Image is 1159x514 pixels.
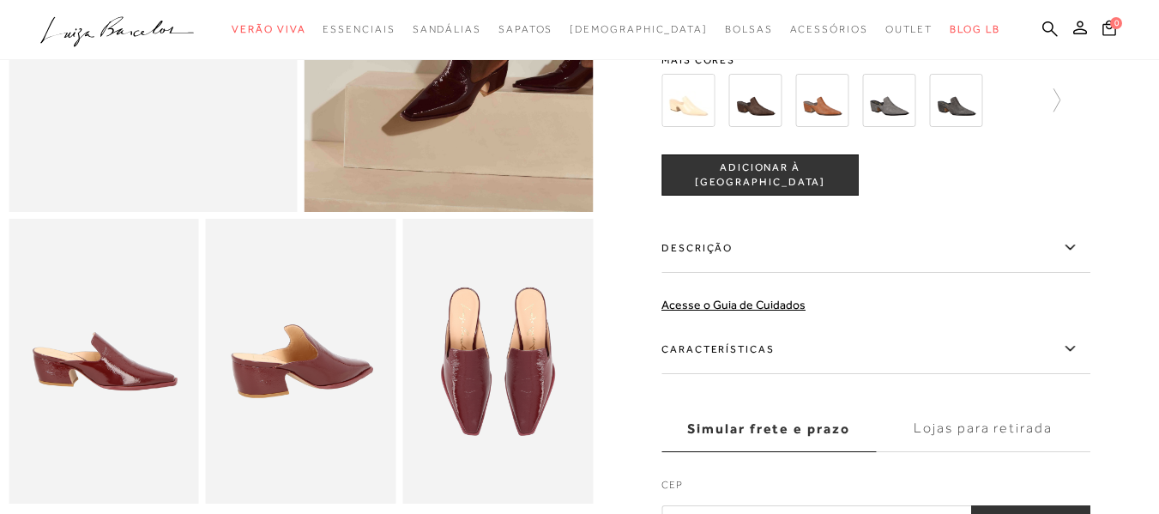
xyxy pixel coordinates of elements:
label: Características [661,324,1090,374]
span: Outlet [885,23,933,35]
label: Lojas para retirada [876,406,1090,452]
span: Essenciais [323,23,395,35]
span: 0 [1110,17,1122,29]
img: image [402,219,593,505]
img: MULE COM SALTO MÉDIO EM COURO VERNIZ BEGE NATA [661,74,715,127]
span: ADICIONAR À [GEOGRAPHIC_DATA] [662,160,858,190]
a: Acesse o Guia de Cuidados [661,298,806,311]
a: categoryNavScreenReaderText [232,14,305,45]
span: Sandálias [413,23,481,35]
span: Verão Viva [232,23,305,35]
img: image [206,219,396,505]
span: Bolsas [725,23,773,35]
img: SAPATO MULE BICO FINO EM COURO PRETO COM SALTO BLOCO MÉDIO [929,74,982,127]
a: categoryNavScreenReaderText [885,14,933,45]
a: categoryNavScreenReaderText [413,14,481,45]
span: BLOG LB [950,23,999,35]
button: ADICIONAR À [GEOGRAPHIC_DATA] [661,154,859,196]
label: Descrição [661,223,1090,273]
a: categoryNavScreenReaderText [725,14,773,45]
label: Simular frete e prazo [661,406,876,452]
a: categoryNavScreenReaderText [790,14,868,45]
img: image [9,219,199,505]
a: categoryNavScreenReaderText [498,14,552,45]
img: SAPATO MULE BICO FINO EM COURO CARAMELO COM SALTO BLOCO MÉDIO [795,74,848,127]
span: [DEMOGRAPHIC_DATA] [570,23,708,35]
span: Acessórios [790,23,868,35]
a: categoryNavScreenReaderText [323,14,395,45]
img: SAPATO MULE BICO FINO EM COURO CAFÉ COM SALTO BLOCO MÉDIO [728,74,782,127]
span: Mais cores [661,55,1090,65]
a: noSubCategoriesText [570,14,708,45]
img: SAPATO MULE BICO FINO EM COURO CINZA COM SALTO BLOCO MÉDIO [862,74,915,127]
span: Sapatos [498,23,552,35]
button: 0 [1097,19,1121,42]
label: CEP [661,477,1090,501]
a: BLOG LB [950,14,999,45]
